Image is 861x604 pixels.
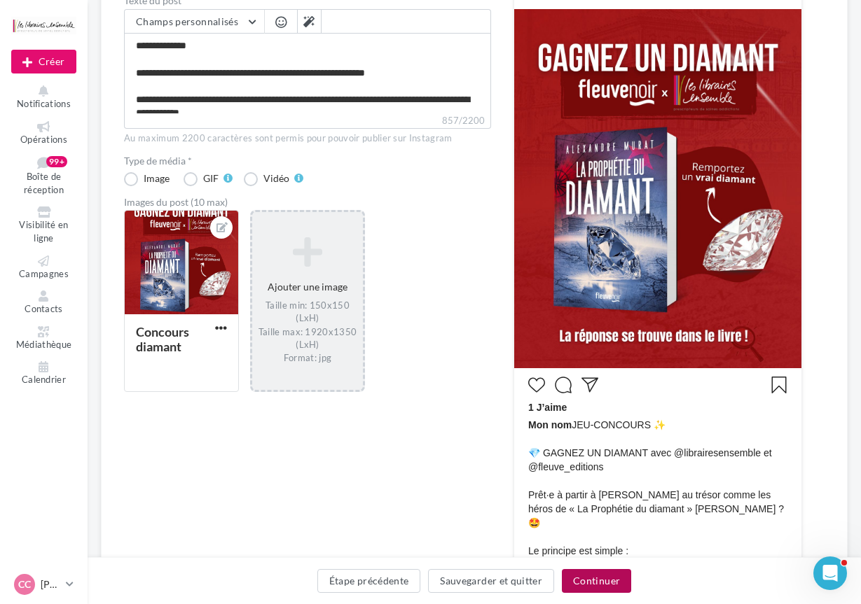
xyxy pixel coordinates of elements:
div: GIF [203,174,219,183]
a: Opérations [11,118,76,148]
button: Champs personnalisés [125,10,264,34]
span: Calendrier [22,374,66,385]
button: Étape précédente [317,569,421,593]
button: Notifications [11,83,76,113]
a: Calendrier [11,358,76,388]
div: Image [144,174,170,183]
button: Continuer [562,569,631,593]
span: Médiathèque [16,339,72,350]
a: Contacts [11,288,76,318]
p: [PERSON_NAME] [41,577,60,591]
div: Concours diamant [136,324,189,354]
a: Médiathèque [11,323,76,353]
span: CC [18,577,31,591]
div: Nouvelle campagne [11,50,76,73]
label: 857/2200 [124,113,491,129]
svg: Commenter [555,377,572,393]
a: CC [PERSON_NAME] [11,571,76,598]
iframe: Intercom live chat [813,556,847,590]
a: Visibilité en ligne [11,204,76,246]
span: Notifications [17,98,71,109]
span: Campagnes [19,268,69,279]
label: Type de média * [124,156,491,166]
svg: Partager la publication [581,377,598,393]
div: 1 J’aime [528,400,787,418]
span: Contacts [25,303,63,314]
button: Créer [11,50,76,73]
div: Vidéo [263,174,289,183]
div: 99+ [46,156,67,167]
a: Boîte de réception99+ [11,153,76,198]
button: Sauvegarder et quitter [428,569,554,593]
span: Boîte de réception [24,171,64,196]
span: Opérations [20,134,67,145]
div: Au maximum 2200 caractères sont permis pour pouvoir publier sur Instagram [124,132,491,145]
div: Images du post (10 max) [124,197,491,207]
svg: J’aime [528,377,545,393]
span: Visibilité en ligne [19,220,68,244]
span: Champs personnalisés [136,15,238,27]
span: Mon nom [528,419,572,430]
svg: Enregistrer [771,377,787,393]
a: Campagnes [11,253,76,283]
